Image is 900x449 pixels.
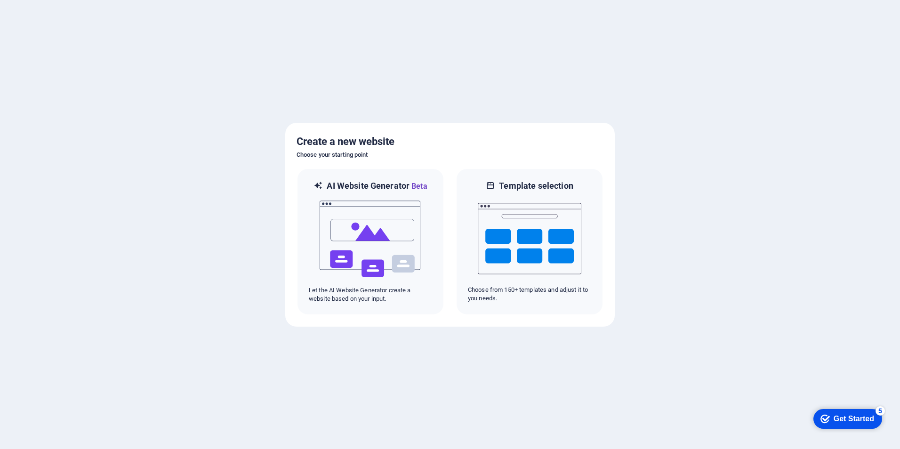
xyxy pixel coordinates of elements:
p: Let the AI Website Generator create a website based on your input. [309,286,432,303]
div: 5 [70,2,79,11]
p: Choose from 150+ templates and adjust it to you needs. [468,286,591,303]
div: Template selectionChoose from 150+ templates and adjust it to you needs. [456,168,603,315]
h5: Create a new website [297,134,603,149]
div: Get Started 5 items remaining, 0% complete [8,5,76,24]
h6: Template selection [499,180,573,192]
img: ai [319,192,422,286]
span: Beta [410,182,427,191]
h6: AI Website Generator [327,180,427,192]
h6: Choose your starting point [297,149,603,160]
div: AI Website GeneratorBetaaiLet the AI Website Generator create a website based on your input. [297,168,444,315]
div: Get Started [28,10,68,19]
